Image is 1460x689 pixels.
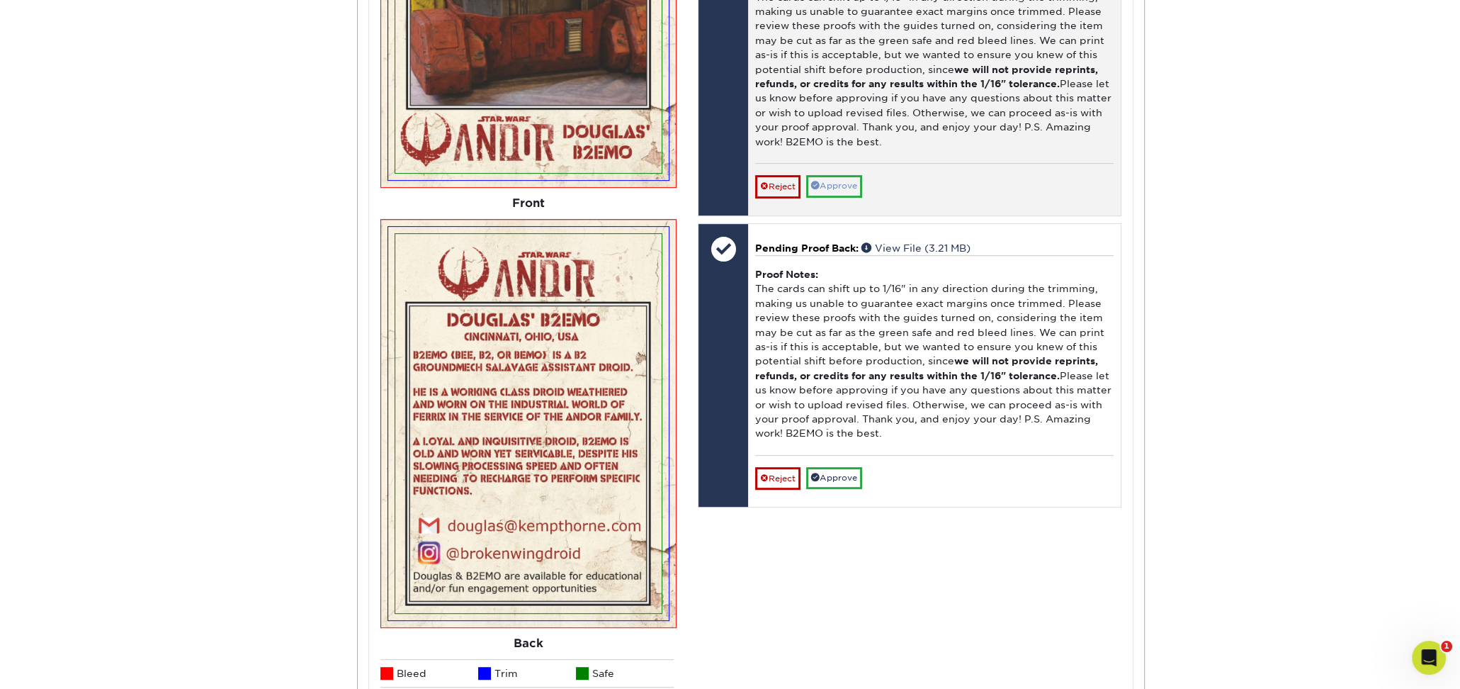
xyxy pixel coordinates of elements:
[861,242,970,254] a: View File (3.21 MB)
[1441,641,1452,652] span: 1
[478,659,576,688] li: Trim
[806,467,862,489] a: Approve
[755,355,1098,381] b: we will not provide reprints, refunds, or credits for any results within the 1/16" tolerance.
[380,659,478,688] li: Bleed
[755,467,800,490] a: Reject
[755,242,859,254] span: Pending Proof Back:
[576,659,674,688] li: Safe
[755,255,1113,455] div: The cards can shift up to 1/16" in any direction during the trimming, making us unable to guarant...
[806,175,862,197] a: Approve
[755,64,1098,89] b: we will not provide reprints, refunds, or credits for any results within the 1/16" tolerance.
[380,628,677,659] div: Back
[380,188,677,219] div: Front
[755,269,818,280] strong: Proof Notes:
[755,175,800,198] a: Reject
[1412,641,1446,675] iframe: Intercom live chat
